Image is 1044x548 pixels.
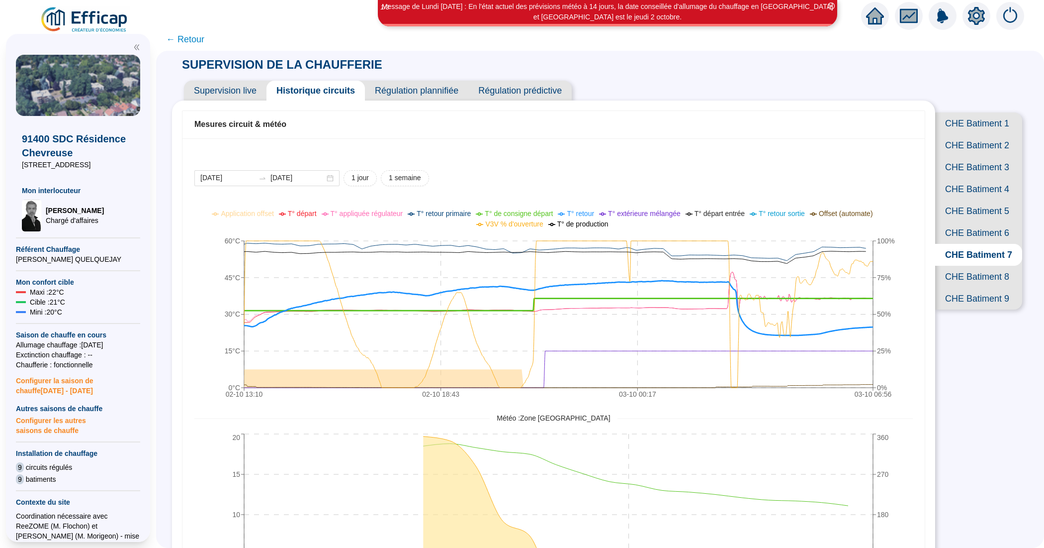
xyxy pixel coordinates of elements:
span: Référent Chauffage [16,244,140,254]
span: T° départ entrée [695,210,745,218]
span: Offset (automate) [819,210,873,218]
img: alerts [929,2,957,30]
tspan: 45°C [225,274,240,282]
span: Allumage chauffage : [DATE] [16,340,140,350]
span: T° appliquée régulateur [331,210,403,218]
span: [PERSON_NAME] [46,206,104,216]
input: Date de début [200,173,255,183]
span: Supervision live [184,81,266,101]
span: SUPERVISION DE LA CHAUFFERIE [172,58,392,71]
span: CHE Batiment 4 [935,178,1022,200]
span: CHE Batiment 9 [935,288,1022,310]
tspan: 360 [877,434,889,441]
span: to [259,174,266,182]
div: Message de Lundi [DATE] : En l'état actuel des prévisions météo à 14 jours, la date conseillée d'... [379,1,836,22]
span: 9 [16,474,24,484]
tspan: 180 [877,511,889,519]
i: 1 / 3 [380,3,389,11]
span: close-circle [828,2,835,9]
span: T° retour primaire [417,210,471,218]
button: 1 jour [344,170,377,186]
span: Configurer la saison de chauffe [DATE] - [DATE] [16,370,140,396]
span: [PERSON_NAME] QUELQUEJAY [16,254,140,264]
img: alerts [996,2,1024,30]
img: Chargé d'affaires [22,200,42,231]
span: Contexte du site [16,497,140,507]
span: 91400 SDC Résidence Chevreuse [22,132,134,160]
tspan: 0% [877,384,887,392]
span: Mini : 20 °C [30,307,62,317]
span: ← Retour [166,32,204,46]
tspan: 15 [232,470,240,478]
span: Chargé d'affaires [46,216,104,225]
span: Mon interlocuteur [22,186,134,196]
span: Régulation prédictive [468,81,572,101]
tspan: 50% [877,310,891,318]
tspan: 03-10 06:56 [855,390,892,398]
span: Mon confort cible [16,277,140,287]
span: Chaufferie : fonctionnelle [16,360,140,370]
span: Configurer les autres saisons de chauffe [16,414,140,436]
span: Saison de chauffe en cours [16,330,140,340]
span: T° retour [567,210,594,218]
span: Application offset [221,210,273,218]
span: 1 jour [351,173,369,183]
tspan: 03-10 00:17 [619,390,656,398]
span: fund [900,7,918,25]
span: Régulation plannifiée [365,81,468,101]
tspan: 30°C [225,310,240,318]
span: setting [967,7,985,25]
button: 1 semaine [381,170,429,186]
tspan: 15°C [225,347,240,355]
span: batiments [26,474,56,484]
span: Maxi : 22 °C [30,287,64,297]
tspan: 100% [877,237,895,245]
span: CHE Batiment 6 [935,222,1022,244]
span: T° retour sortie [759,210,805,218]
span: Historique circuits [266,81,365,101]
span: T° de production [557,220,609,228]
span: swap-right [259,174,266,182]
input: Date de fin [270,173,325,183]
tspan: 02-10 18:43 [422,390,459,398]
tspan: 0°C [229,384,241,392]
tspan: 60°C [225,237,240,245]
span: [STREET_ADDRESS] [22,160,134,170]
tspan: 10 [232,511,240,519]
span: T° de consigne départ [485,210,553,218]
span: circuits régulés [26,462,72,472]
span: CHE Batiment 3 [935,156,1022,178]
span: double-left [133,44,140,51]
tspan: 20 [232,434,240,441]
span: CHE Batiment 2 [935,134,1022,156]
tspan: 02-10 13:10 [226,390,263,398]
tspan: 75% [877,274,891,282]
span: Installation de chauffage [16,448,140,458]
img: efficap energie logo [40,6,130,34]
tspan: 270 [877,470,889,478]
span: CHE Batiment 1 [935,112,1022,134]
span: T° départ [288,210,317,218]
div: Mesures circuit & météo [194,118,913,130]
span: CHE Batiment 7 [935,244,1022,266]
span: T° extérieure mélangée [608,210,681,218]
span: Autres saisons de chauffe [16,404,140,414]
span: 1 semaine [389,173,421,183]
span: CHE Batiment 5 [935,200,1022,222]
span: Cible : 21 °C [30,297,65,307]
span: Exctinction chauffage : -- [16,350,140,360]
span: home [866,7,884,25]
tspan: 25% [877,347,891,355]
span: V3V % d'ouverture [485,220,543,228]
span: 9 [16,462,24,472]
span: Météo : Zone [GEOGRAPHIC_DATA] [490,413,617,424]
span: CHE Batiment 8 [935,266,1022,288]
